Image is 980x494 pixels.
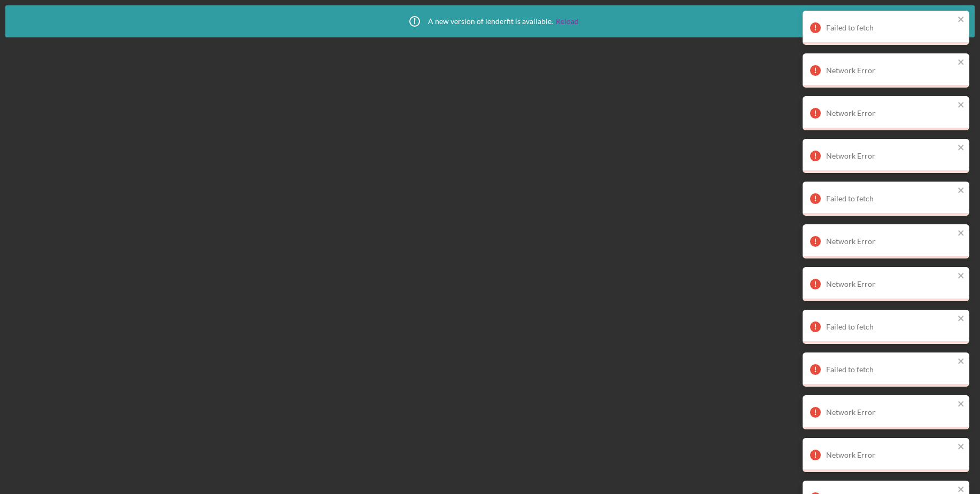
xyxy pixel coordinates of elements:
[958,15,965,25] button: close
[826,451,954,459] div: Network Error
[958,100,965,111] button: close
[826,408,954,417] div: Network Error
[826,365,954,374] div: Failed to fetch
[958,229,965,239] button: close
[826,323,954,331] div: Failed to fetch
[958,442,965,452] button: close
[958,314,965,324] button: close
[958,399,965,410] button: close
[958,271,965,281] button: close
[401,8,579,35] div: A new version of lenderfit is available.
[826,280,954,288] div: Network Error
[958,143,965,153] button: close
[826,66,954,75] div: Network Error
[826,23,954,32] div: Failed to fetch
[826,237,954,246] div: Network Error
[826,194,954,203] div: Failed to fetch
[958,186,965,196] button: close
[556,17,579,26] a: Reload
[958,58,965,68] button: close
[826,109,954,117] div: Network Error
[958,357,965,367] button: close
[826,152,954,160] div: Network Error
